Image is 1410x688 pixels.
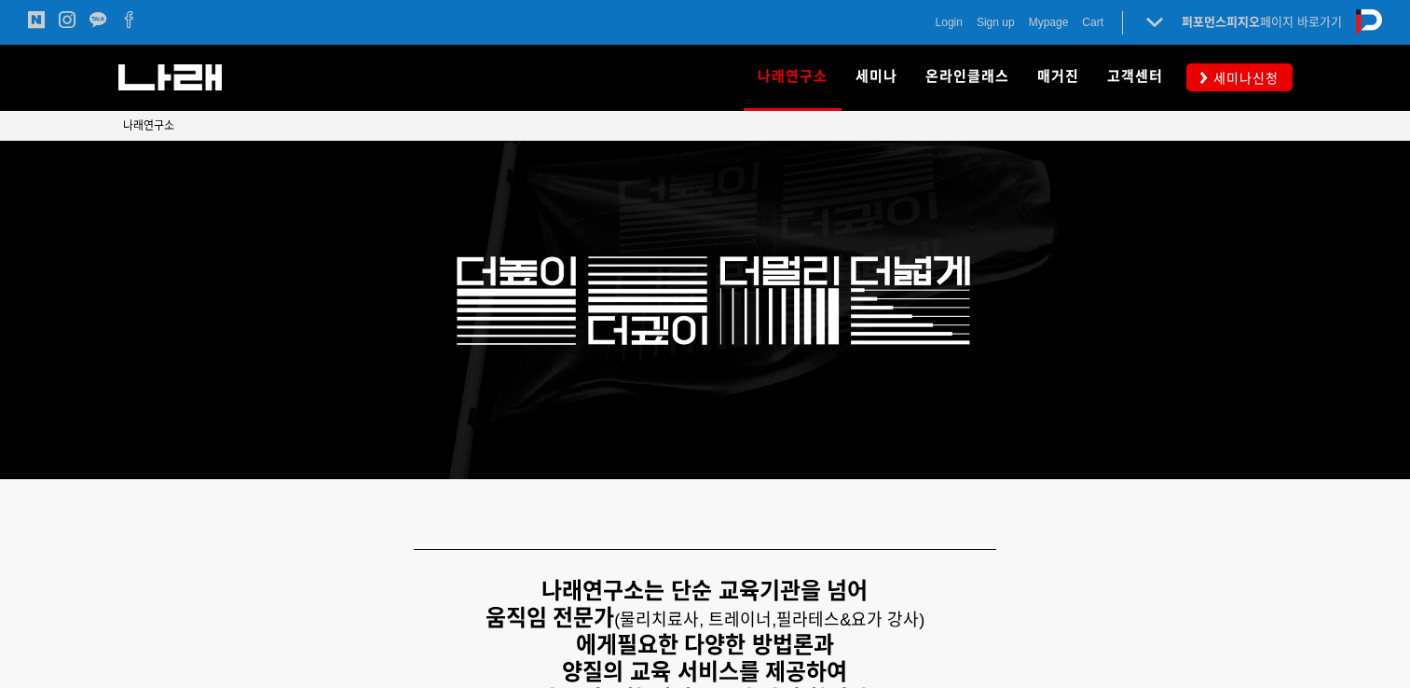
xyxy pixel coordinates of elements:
a: Login [936,13,963,32]
strong: 퍼포먼스피지오 [1182,15,1260,29]
a: Sign up [977,13,1015,32]
strong: 나래연구소는 단순 교육기관을 넘어 [541,578,868,603]
a: 온라인클래스 [911,45,1023,110]
span: 매거진 [1037,68,1079,85]
span: 세미나신청 [1208,69,1279,88]
a: 나래연구소 [744,45,842,110]
span: 필라테스&요가 강사) [776,611,924,629]
span: 나래연구소 [758,62,828,91]
strong: 양질의 교육 서비스를 제공하여 [562,659,847,684]
a: 퍼포먼스피지오페이지 바로가기 [1182,15,1342,29]
a: 고객센터 [1093,45,1177,110]
strong: 움직임 전문가 [486,605,615,630]
a: 나래연구소 [123,117,174,135]
span: 고객센터 [1107,68,1163,85]
a: 세미나 [842,45,911,110]
span: ( [614,611,776,629]
a: Cart [1082,13,1103,32]
strong: 필요한 다양한 방법론과 [617,632,834,657]
a: 세미나신청 [1186,63,1293,90]
span: 온라인클래스 [925,68,1009,85]
strong: 에게 [576,632,617,657]
span: 나래연구소 [123,119,174,132]
a: 매거진 [1023,45,1093,110]
span: 물리치료사, 트레이너, [620,611,776,629]
a: Mypage [1029,13,1069,32]
span: 세미나 [856,68,897,85]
